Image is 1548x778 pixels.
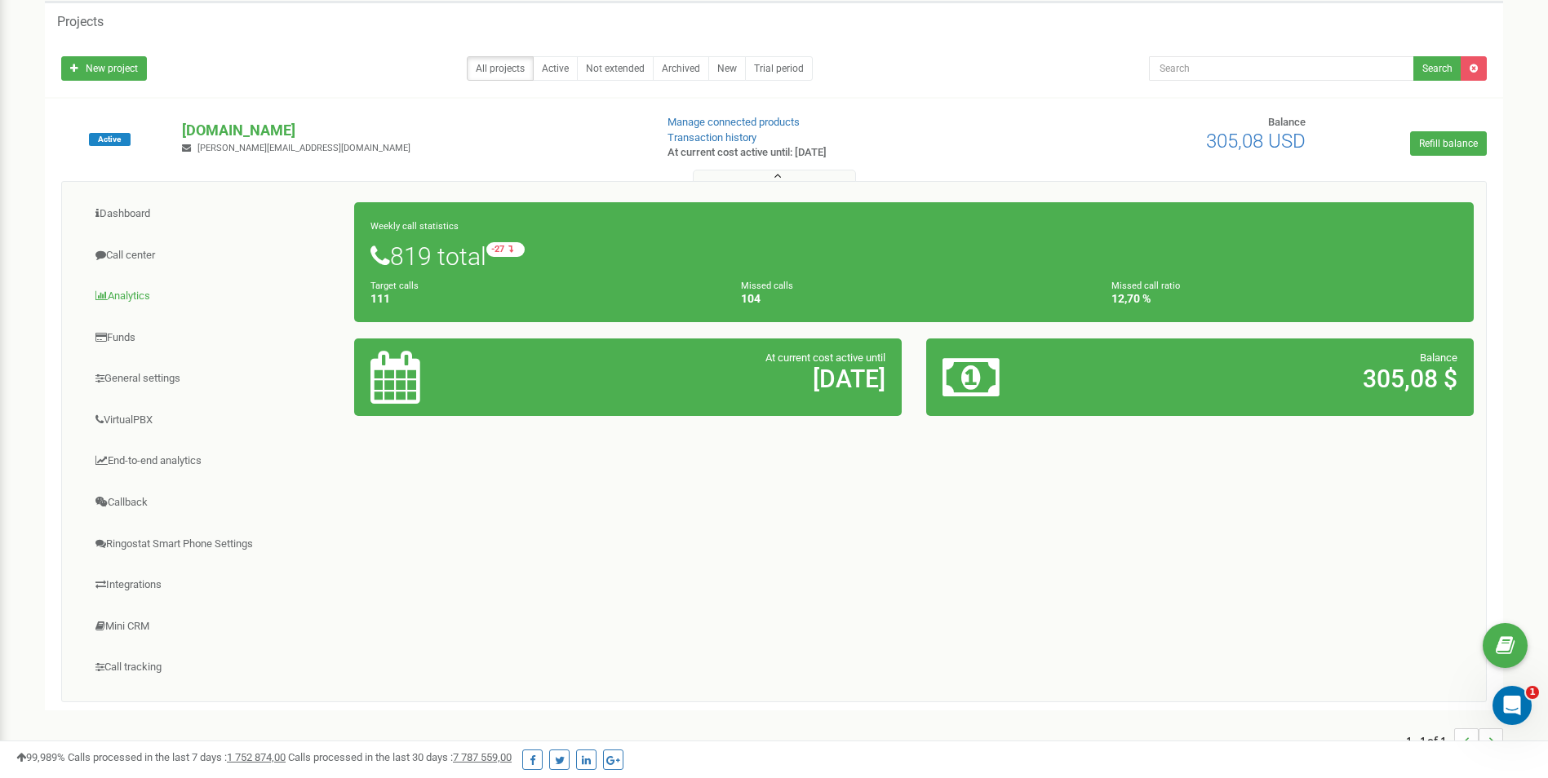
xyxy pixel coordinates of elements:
p: [DOMAIN_NAME] [182,120,641,141]
a: Funds [74,318,355,358]
a: Mini CRM [74,607,355,647]
a: Analytics [74,276,355,316]
a: General settings [74,359,355,399]
a: Not extended [577,56,654,81]
a: All projects [467,56,534,81]
input: Search [1149,56,1414,81]
h4: 111 [370,293,716,305]
a: New [708,56,746,81]
u: 7 787 559,00 [453,751,512,763]
a: End-to-end analytics [74,441,355,481]
a: Refill balance [1410,131,1487,156]
span: 99,989% [16,751,65,763]
iframe: Intercom live chat [1493,686,1532,725]
small: Target calls [370,281,419,291]
h2: 305,08 $ [1122,365,1457,392]
a: Archived [653,56,709,81]
a: Trial period [745,56,813,81]
span: Calls processed in the last 7 days : [68,751,286,763]
p: At current cost active until: [DATE] [668,145,1005,161]
small: Weekly call statistics [370,221,459,232]
a: Callback [74,483,355,523]
a: Manage connected products [668,116,800,128]
span: 305,08 USD [1206,130,1306,153]
a: New project [61,56,147,81]
span: Balance [1268,116,1306,128]
button: Search [1413,56,1462,81]
h1: 819 total [370,242,1457,270]
a: Ringostat Smart Phone Settings [74,524,355,564]
a: Dashboard [74,194,355,234]
u: 1 752 874,00 [227,751,286,763]
a: Integrations [74,565,355,605]
span: At current cost active until [765,351,885,364]
h4: 104 [741,293,1087,305]
span: Calls processed in the last 30 days : [288,751,512,763]
h2: [DATE] [550,365,885,392]
span: 1 - 1 of 1 [1406,728,1454,753]
small: Missed call ratio [1111,281,1180,291]
a: VirtualPBX [74,400,355,440]
span: Balance [1420,351,1457,364]
a: Call center [74,236,355,276]
small: -27 [486,242,525,257]
a: Call tracking [74,648,355,687]
span: Active [89,133,131,146]
small: Missed calls [741,281,793,291]
nav: ... [1406,712,1503,769]
h4: 12,70 % [1111,293,1457,305]
a: Transaction history [668,131,756,144]
span: 1 [1526,686,1539,699]
span: [PERSON_NAME][EMAIL_ADDRESS][DOMAIN_NAME] [197,143,410,153]
a: Active [533,56,578,81]
h5: Projects [57,15,104,29]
